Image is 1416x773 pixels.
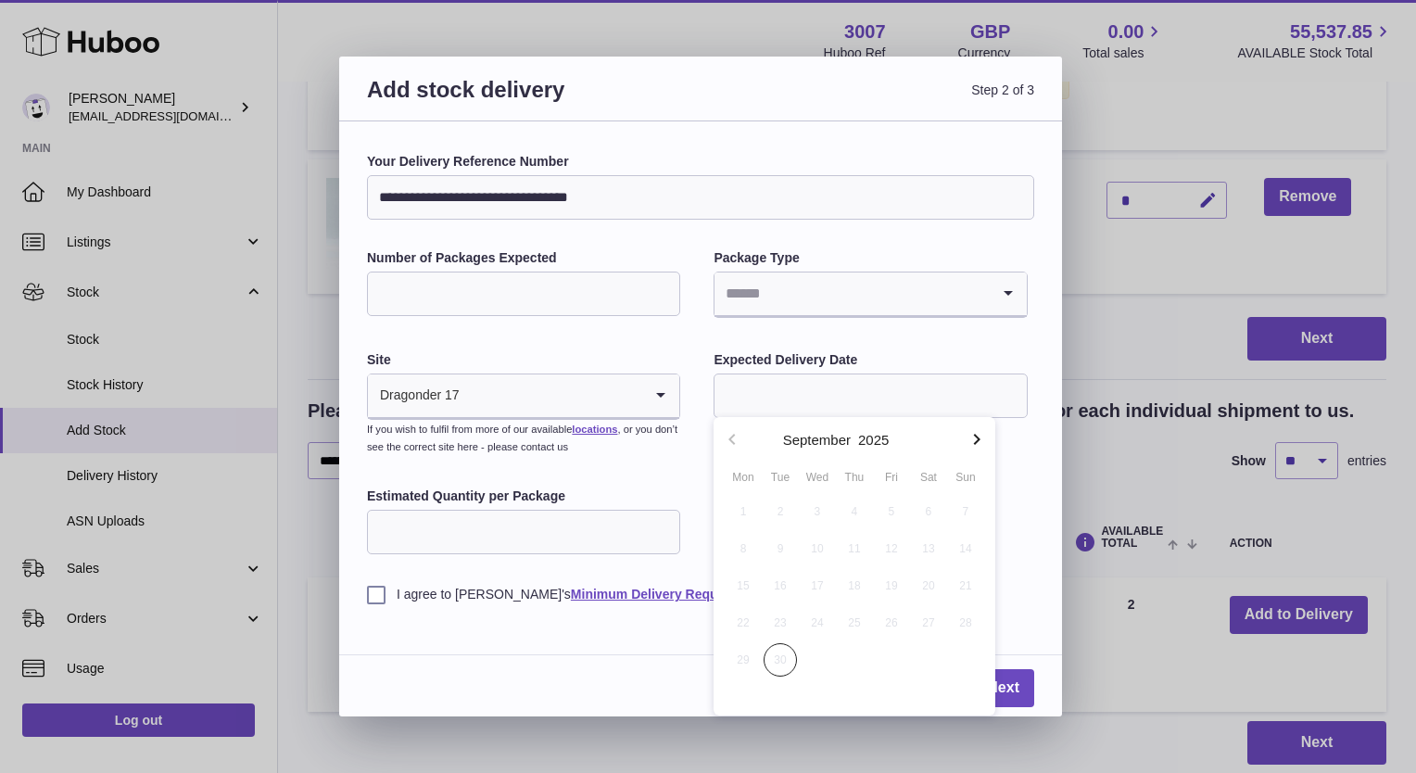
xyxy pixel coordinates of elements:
[368,374,461,417] span: Dragonder 17
[368,374,679,419] div: Search for option
[873,469,910,486] div: Fri
[838,569,871,602] span: 18
[910,493,947,530] button: 6
[762,567,799,604] button: 16
[727,495,760,528] span: 1
[762,530,799,567] button: 9
[762,641,799,678] button: 30
[949,532,982,565] span: 14
[367,586,1034,603] label: I agree to [PERSON_NAME]'s
[714,249,1027,267] label: Package Type
[367,153,1034,171] label: Your Delivery Reference Number
[838,495,871,528] span: 4
[762,493,799,530] button: 2
[572,424,617,435] a: locations
[727,569,760,602] span: 15
[764,532,797,565] span: 9
[367,351,680,369] label: Site
[762,604,799,641] button: 23
[799,604,836,641] button: 24
[836,567,873,604] button: 18
[367,424,677,452] small: If you wish to fulfil from more of our available , or you don’t see the correct site here - pleas...
[801,532,834,565] span: 10
[714,272,1026,317] div: Search for option
[727,643,760,677] span: 29
[714,351,1027,369] label: Expected Delivery Date
[949,495,982,528] span: 7
[949,606,982,640] span: 28
[836,530,873,567] button: 11
[875,606,908,640] span: 26
[714,272,989,315] input: Search for option
[799,493,836,530] button: 3
[461,374,643,417] input: Search for option
[799,567,836,604] button: 17
[947,493,984,530] button: 7
[838,606,871,640] span: 25
[947,530,984,567] button: 14
[764,495,797,528] span: 2
[947,567,984,604] button: 21
[836,493,873,530] button: 4
[783,433,851,447] button: September
[799,530,836,567] button: 10
[912,532,945,565] span: 13
[838,532,871,565] span: 11
[725,530,762,567] button: 8
[367,488,680,505] label: Estimated Quantity per Package
[367,75,701,126] h3: Add stock delivery
[947,469,984,486] div: Sun
[875,532,908,565] span: 12
[762,469,799,486] div: Tue
[858,433,889,447] button: 2025
[873,567,910,604] button: 19
[875,569,908,602] span: 19
[801,606,834,640] span: 24
[910,567,947,604] button: 20
[801,495,834,528] span: 3
[949,569,982,602] span: 21
[947,604,984,641] button: 28
[727,606,760,640] span: 22
[764,643,797,677] span: 30
[801,569,834,602] span: 17
[836,604,873,641] button: 25
[727,532,760,565] span: 8
[912,569,945,602] span: 20
[873,530,910,567] button: 12
[799,469,836,486] div: Wed
[910,530,947,567] button: 13
[725,567,762,604] button: 15
[725,493,762,530] button: 1
[972,669,1034,707] a: Next
[701,75,1034,126] span: Step 2 of 3
[725,604,762,641] button: 22
[836,469,873,486] div: Thu
[875,495,908,528] span: 5
[910,604,947,641] button: 27
[764,606,797,640] span: 23
[725,469,762,486] div: Mon
[910,469,947,486] div: Sat
[725,641,762,678] button: 29
[873,493,910,530] button: 5
[367,249,680,267] label: Number of Packages Expected
[571,587,772,602] a: Minimum Delivery Requirements
[764,569,797,602] span: 16
[912,606,945,640] span: 27
[873,604,910,641] button: 26
[912,495,945,528] span: 6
